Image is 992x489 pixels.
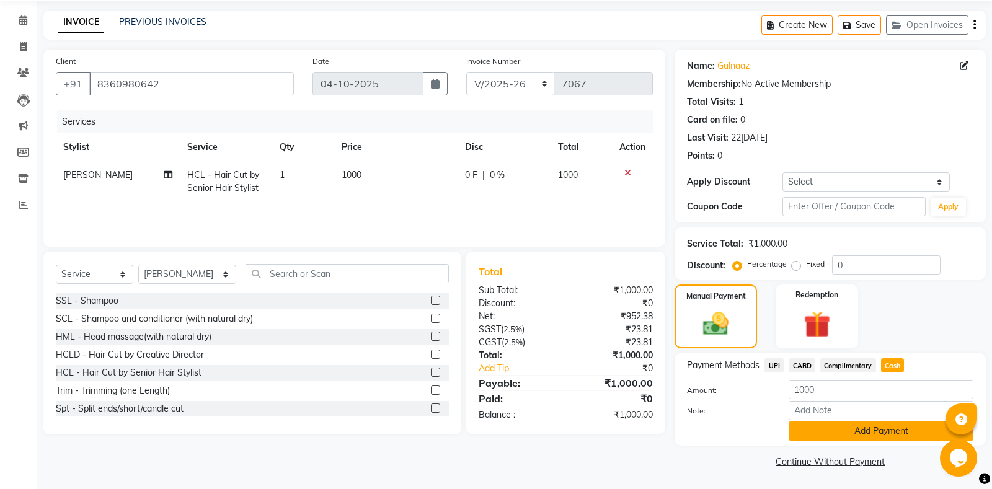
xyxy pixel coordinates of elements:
label: Amount: [678,385,779,396]
span: CARD [789,358,815,372]
div: ₹0 [566,297,663,310]
img: _gift.svg [795,308,839,341]
input: Enter Offer / Coupon Code [782,197,926,216]
div: Discount: [469,297,566,310]
div: Paid: [469,391,566,406]
div: HCL - Hair Cut by Senior Hair Stylist [56,366,201,379]
input: Amount [789,380,973,399]
th: Action [612,133,653,161]
span: [PERSON_NAME] [63,169,133,180]
a: PREVIOUS INVOICES [119,16,206,27]
div: No Active Membership [687,77,973,90]
div: Membership: [687,77,741,90]
label: Date [312,56,329,67]
div: ₹0 [566,391,663,406]
th: Price [334,133,458,161]
div: 0 [717,149,722,162]
div: SSL - Shampoo [56,294,118,307]
img: _cash.svg [695,309,737,338]
div: 22[DATE] [731,131,768,144]
button: Open Invoices [886,15,968,35]
span: Total [479,265,507,278]
a: Continue Without Payment [677,456,983,469]
div: Last Visit: [687,131,728,144]
button: Save [838,15,881,35]
label: Client [56,56,76,67]
div: HCLD - Hair Cut by Creative Director [56,348,204,361]
label: Percentage [747,258,787,270]
div: ₹23.81 [566,336,663,349]
div: 0 [740,113,745,126]
span: Payment Methods [687,359,759,372]
div: Net: [469,310,566,323]
span: 2.5% [503,324,522,334]
div: HML - Head massage(with natural dry) [56,330,211,343]
span: CGST [479,337,502,348]
button: Apply [931,198,966,216]
div: Apply Discount [687,175,782,188]
div: Discount: [687,259,725,272]
div: SCL - Shampoo and conditioner (with natural dry) [56,312,253,325]
button: Add Payment [789,421,973,441]
div: ( ) [469,323,566,336]
input: Search by Name/Mobile/Email/Code [89,72,294,95]
span: 0 F [465,169,477,182]
label: Redemption [795,289,838,301]
input: Search or Scan [246,264,449,283]
label: Fixed [806,258,825,270]
div: Balance : [469,408,566,421]
div: ₹952.38 [566,310,663,323]
span: Cash [881,358,905,372]
span: HCL - Hair Cut by Senior Hair Stylist [187,169,259,193]
span: UPI [764,358,784,372]
button: Create New [761,15,833,35]
span: SGST [479,324,501,335]
th: Qty [272,133,334,161]
div: Name: [687,59,715,73]
a: INVOICE [58,11,104,33]
div: Payable: [469,376,566,390]
div: ₹0 [582,362,663,375]
div: ₹1,000.00 [566,376,663,390]
span: 1000 [558,169,578,180]
div: ₹23.81 [566,323,663,336]
label: Invoice Number [466,56,520,67]
div: Coupon Code [687,200,782,213]
input: Add Note [789,401,973,420]
th: Stylist [56,133,180,161]
div: Spt - Split ends/short/candle cut [56,402,184,415]
button: +91 [56,72,91,95]
th: Total [551,133,613,161]
div: Total Visits: [687,95,736,108]
label: Manual Payment [686,291,746,302]
div: ₹1,000.00 [566,349,663,362]
a: Gulnaaz [717,59,750,73]
span: 0 % [490,169,505,182]
span: | [482,169,485,182]
div: Points: [687,149,715,162]
div: 1 [738,95,743,108]
label: Note: [678,405,779,416]
div: Sub Total: [469,284,566,297]
span: 1 [280,169,285,180]
span: 2.5% [504,337,523,347]
iframe: chat widget [940,439,980,477]
th: Disc [458,133,551,161]
div: Total: [469,349,566,362]
span: Complimentary [820,358,876,372]
div: ₹1,000.00 [748,237,787,250]
div: Trim - Trimming (one Length) [56,384,170,397]
th: Service [180,133,273,161]
div: ( ) [469,336,566,349]
div: ₹1,000.00 [566,284,663,297]
a: Add Tip [469,362,582,375]
div: Card on file: [687,113,738,126]
span: 1000 [342,169,361,180]
div: Service Total: [687,237,743,250]
div: ₹1,000.00 [566,408,663,421]
div: Services [57,110,662,133]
